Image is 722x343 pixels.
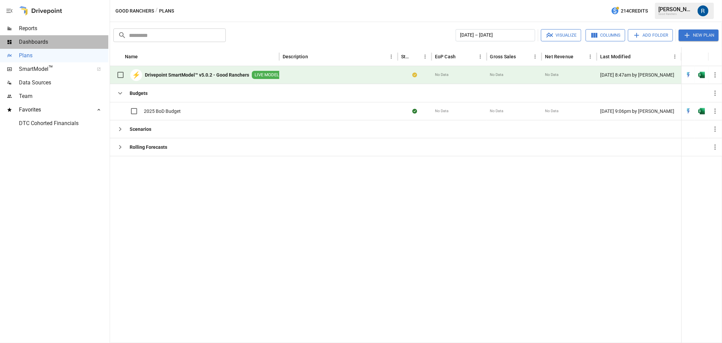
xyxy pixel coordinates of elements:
[586,52,595,61] button: Net Revenue column menu
[401,54,410,59] div: Status
[283,54,308,59] div: Description
[309,52,318,61] button: Sort
[145,72,249,78] b: Drivepoint SmartModel™ v5.0.2 - Good Ranchers
[435,54,456,59] div: EoP Cash
[698,5,708,16] img: Roman Romero
[545,72,559,78] span: No Data
[685,72,692,78] div: Open in Quick Edit
[420,52,430,61] button: Status column menu
[670,52,680,61] button: Last Modified column menu
[19,38,108,46] span: Dashboards
[586,29,625,41] button: Columns
[490,108,504,114] span: No Data
[698,108,705,115] div: Open in Excel
[155,7,158,15] div: /
[631,52,641,61] button: Sort
[435,72,448,78] span: No Data
[658,6,694,13] div: [PERSON_NAME]
[115,7,154,15] button: Good Ranchers
[685,108,692,115] img: quick-edit-flash.b8aec18c.svg
[19,52,108,60] span: Plans
[130,144,167,150] b: Rolling Forecasts
[685,72,692,78] img: quick-edit-flash.b8aec18c.svg
[19,24,108,33] span: Reports
[698,108,705,115] img: g5qfjXmAAAAABJRU5ErkJggg==
[545,54,573,59] div: Net Revenue
[517,52,526,61] button: Sort
[694,1,713,20] button: Roman Romero
[19,92,108,100] span: Team
[130,69,142,81] div: ⚡
[387,52,396,61] button: Description column menu
[19,106,89,114] span: Favorites
[698,72,705,78] div: Open in Excel
[456,29,535,41] button: [DATE] – [DATE]
[679,29,719,41] button: New Plan
[19,119,108,127] span: DTC Cohorted Financials
[490,54,516,59] div: Gross Sales
[144,108,181,115] span: 2025 BoD Budget
[490,72,504,78] span: No Data
[139,52,148,61] button: Sort
[48,64,53,73] span: ™
[621,7,648,15] span: 214 Credits
[597,102,681,120] div: [DATE] 9:06pm by [PERSON_NAME]
[628,29,673,41] button: Add Folder
[685,108,692,115] div: Open in Quick Edit
[19,65,89,73] span: SmartModel
[435,108,448,114] span: No Data
[412,72,417,78] div: Your plan has changes in Excel that are not reflected in the Drivepoint Data Warehouse, select "S...
[597,66,681,84] div: [DATE] 8:47am by [PERSON_NAME]
[456,52,466,61] button: Sort
[252,72,282,78] span: LIVE MODEL
[476,52,485,61] button: EoP Cash column menu
[600,54,631,59] div: Last Modified
[658,13,694,16] div: Good Ranchers
[574,52,584,61] button: Sort
[411,52,420,61] button: Sort
[19,79,108,87] span: Data Sources
[125,54,138,59] div: Name
[713,52,722,61] button: Sort
[541,29,581,41] button: Visualize
[530,52,540,61] button: Gross Sales column menu
[130,126,151,133] b: Scenarios
[608,5,651,17] button: 214Credits
[130,90,148,97] b: Budgets
[545,108,559,114] span: No Data
[412,108,417,115] div: Sync complete
[698,72,705,78] img: g5qfjXmAAAAABJRU5ErkJggg==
